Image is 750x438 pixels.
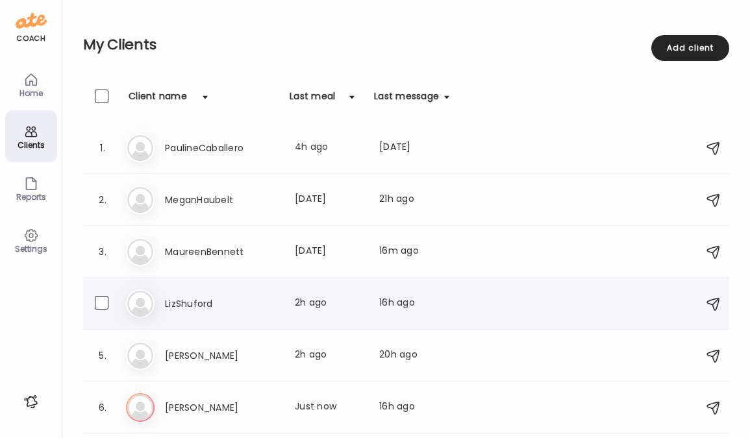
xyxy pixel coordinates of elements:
h3: [PERSON_NAME] [165,400,279,415]
div: 21h ago [379,192,449,208]
div: Just now [295,400,364,415]
div: 6. [95,400,110,415]
div: 16h ago [379,400,449,415]
div: Home [8,89,55,97]
div: 4h ago [295,140,364,156]
div: 2. [95,192,110,208]
img: ate [16,10,47,31]
h3: MaureenBennett [165,244,279,260]
div: 5. [95,348,110,363]
h3: [PERSON_NAME] [165,348,279,363]
div: Last meal [290,90,335,110]
div: coach [16,33,45,44]
div: 3. [95,244,110,260]
div: Settings [8,245,55,253]
h2: My Clients [83,35,729,55]
div: 2h ago [295,296,364,311]
h3: PaulineCaballero [165,140,279,156]
div: Add client [651,35,729,61]
div: Clients [8,141,55,149]
div: [DATE] [295,192,364,208]
div: 16m ago [379,244,449,260]
div: [DATE] [295,244,364,260]
div: 2h ago [295,348,364,363]
div: 20h ago [379,348,449,363]
h3: LizShuford [165,296,279,311]
div: Last message [374,90,439,110]
div: 1. [95,140,110,156]
h3: MeganHaubelt [165,192,279,208]
div: Client name [129,90,187,110]
div: [DATE] [379,140,449,156]
div: 16h ago [379,296,449,311]
div: Reports [8,193,55,201]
